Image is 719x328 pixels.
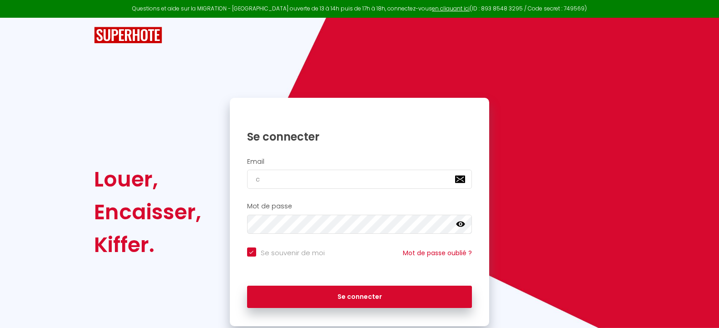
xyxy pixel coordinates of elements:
img: SuperHote logo [94,27,162,44]
h1: Se connecter [247,130,472,144]
h2: Mot de passe [247,202,472,210]
input: Ton Email [247,170,472,189]
button: Se connecter [247,286,472,308]
a: Mot de passe oublié ? [403,248,472,257]
div: Louer, [94,163,201,196]
div: Kiffer. [94,228,201,261]
div: Encaisser, [94,196,201,228]
h2: Email [247,158,472,166]
a: en cliquant ici [432,5,470,12]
